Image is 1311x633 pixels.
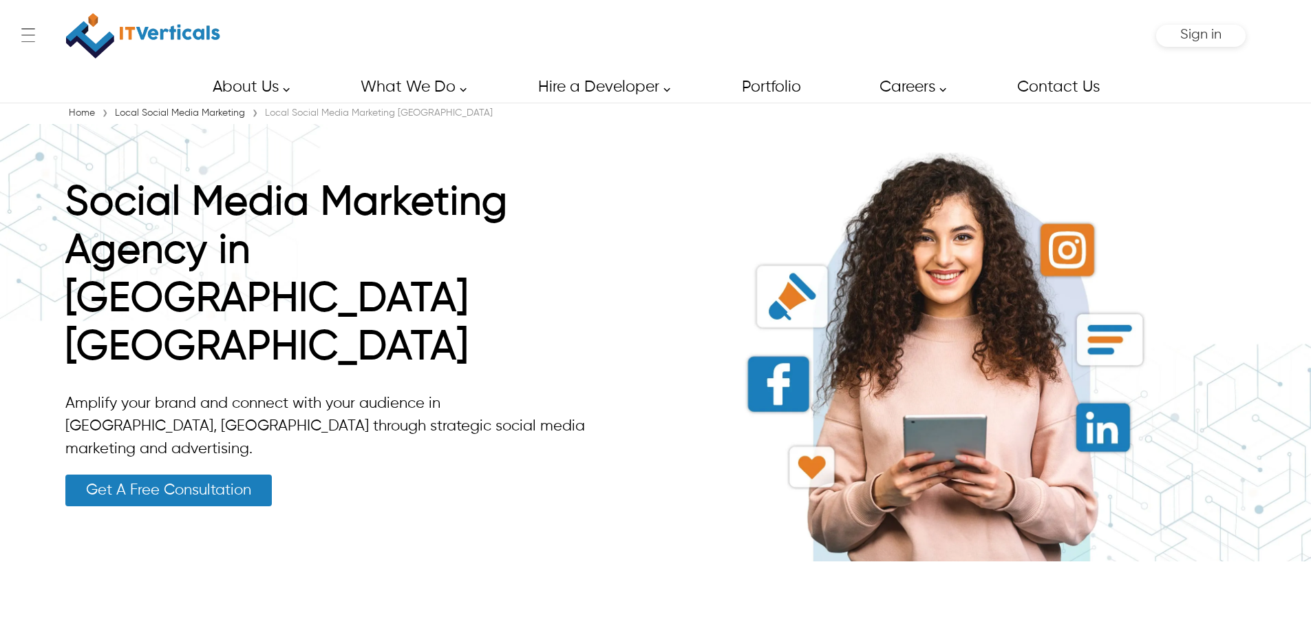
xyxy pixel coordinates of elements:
[111,108,248,118] a: Local Social Media Marketing
[65,108,98,118] a: Home
[65,475,272,506] a: Get A Free Consultation
[65,393,588,461] p: Amplify your brand and connect with your audience in [GEOGRAPHIC_DATA], [GEOGRAPHIC_DATA] through...
[66,7,220,65] img: IT Verticals Inc
[1180,28,1222,42] span: Sign in
[65,179,588,379] h1: Social Media Marketing Agency in [GEOGRAPHIC_DATA] [GEOGRAPHIC_DATA]
[1001,72,1114,103] a: Contact Us
[726,72,816,103] a: Portfolio
[252,104,258,123] span: ›
[65,7,221,65] a: IT Verticals Inc
[345,72,474,103] a: What We Do
[102,104,108,123] span: ›
[197,72,297,103] a: About Us
[864,72,954,103] a: Careers
[262,106,496,120] div: Local Social Media Marketing [GEOGRAPHIC_DATA]
[522,72,678,103] a: Hire a Developer
[1180,32,1222,41] a: Sign in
